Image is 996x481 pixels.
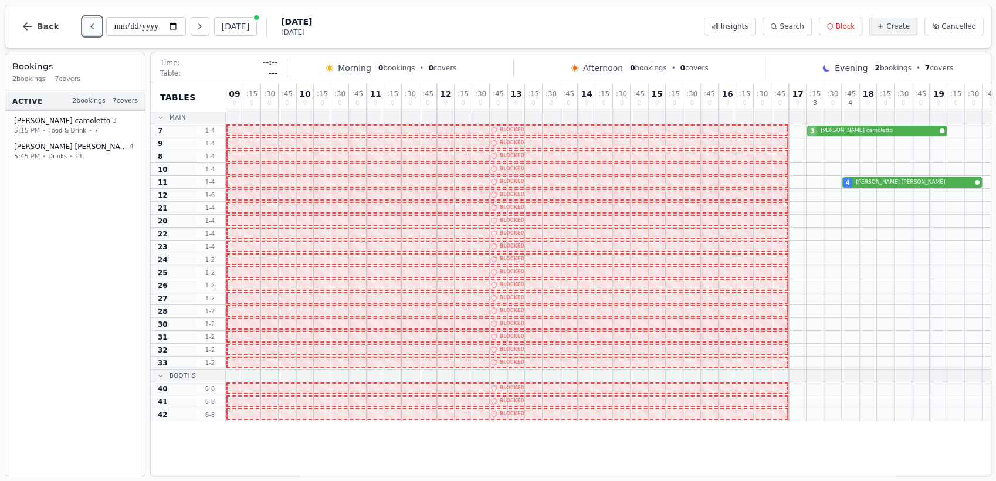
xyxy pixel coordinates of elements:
span: 1 - 4 [196,152,224,161]
span: 11 [75,152,83,161]
span: 0 [355,100,359,106]
span: Afternoon [583,62,623,74]
span: 7 [94,126,98,135]
span: • [42,126,46,135]
span: 2 bookings [12,74,46,84]
span: Time: [160,58,179,67]
span: Cancelled [941,22,976,31]
span: 1 - 2 [196,294,224,303]
button: Insights [704,18,756,35]
span: [PERSON_NAME] camoletto [14,116,110,126]
span: : 45 [915,90,926,97]
button: Cancelled [924,18,984,35]
span: Table: [160,69,181,78]
span: 11 [158,178,168,187]
span: 23 [158,242,168,252]
span: 9 [158,139,162,148]
span: : 30 [897,90,909,97]
span: 2 [875,64,879,72]
span: 7 [925,64,930,72]
span: 0 [514,100,518,106]
span: 11 [370,90,381,98]
span: 0 [549,100,553,106]
span: 14 [581,90,592,98]
span: Booths [170,371,196,380]
span: : 45 [282,90,293,97]
span: 15 [651,90,662,98]
span: bookings [378,63,415,73]
span: Evening [835,62,868,74]
span: 1 - 2 [196,268,224,277]
span: 1 - 4 [196,216,224,225]
span: Active [12,96,43,106]
span: : 45 [422,90,433,97]
span: 0 [585,100,588,106]
span: 0 [233,100,236,106]
span: 0 [531,100,535,106]
span: 0 [760,100,764,106]
span: 2 bookings [72,96,106,106]
span: : 30 [757,90,768,97]
span: 1 - 4 [196,242,224,251]
span: 3 [113,116,117,126]
span: 25 [158,268,168,277]
span: bookings [875,63,911,73]
span: • [89,126,92,135]
span: 5:15 PM [14,126,40,136]
span: : 30 [405,90,416,97]
span: : 30 [968,90,979,97]
span: • [671,63,675,73]
span: : 15 [528,90,539,97]
span: 0 [796,100,799,106]
span: 1 - 2 [196,255,224,264]
span: [PERSON_NAME] [PERSON_NAME] [856,178,973,187]
span: bookings [630,63,666,73]
span: Food & Drink [48,126,86,135]
span: 4 [848,100,852,106]
span: 0 [680,64,685,72]
span: 1 - 6 [196,191,224,199]
span: : 15 [950,90,961,97]
span: 0 [672,100,676,106]
span: : 15 [669,90,680,97]
span: Search [780,22,804,31]
span: 0 [303,100,307,106]
span: 17 [792,90,803,98]
span: : 15 [880,90,891,97]
span: 32 [158,345,168,355]
span: Block [836,22,855,31]
button: [PERSON_NAME] camoletto35:15 PM•Food & Drink•7 [8,112,143,140]
span: : 45 [845,90,856,97]
span: : 30 [686,90,697,97]
button: Create [869,18,917,35]
span: 24 [158,255,168,265]
span: 0 [655,100,659,106]
span: 4 [130,142,134,152]
span: 0 [567,100,570,106]
span: Main [170,113,186,122]
span: : 30 [334,90,345,97]
button: Next day [191,17,209,36]
span: : 15 [246,90,258,97]
span: • [69,152,73,161]
h3: Bookings [12,60,138,72]
span: : 30 [264,90,275,97]
span: 7 covers [113,96,138,106]
span: 27 [158,294,168,303]
span: 0 [971,100,975,106]
span: 0 [989,100,992,106]
span: 1 - 4 [196,126,224,135]
span: 0 [726,100,729,106]
span: 0 [883,100,887,106]
span: Back [37,22,59,31]
span: [PERSON_NAME] [PERSON_NAME] [14,142,127,151]
span: : 15 [598,90,609,97]
span: 0 [320,100,324,106]
span: 0 [707,100,711,106]
span: [DATE] [281,16,312,28]
span: Drinks [48,152,67,161]
span: 0 [919,100,922,106]
span: 30 [158,320,168,329]
span: : 45 [774,90,785,97]
span: : 15 [317,90,328,97]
